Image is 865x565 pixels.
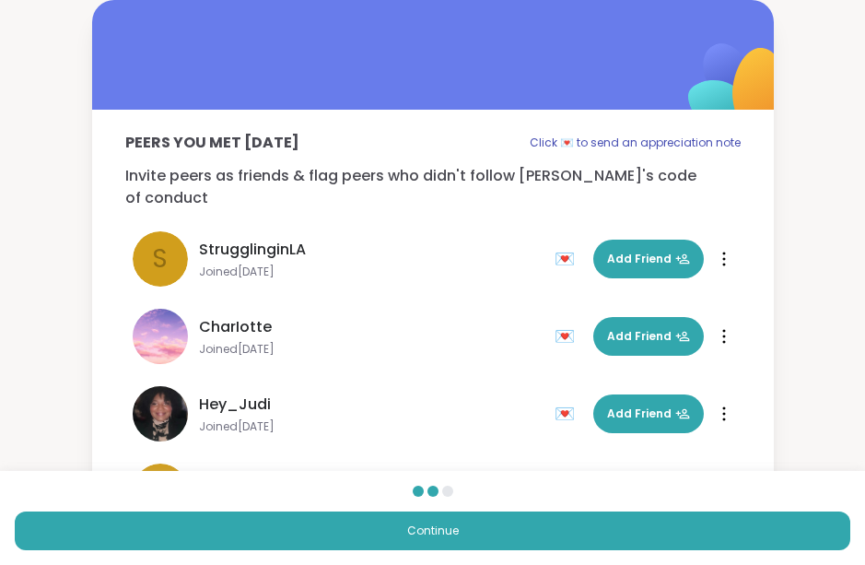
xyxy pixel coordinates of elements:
[607,328,690,345] span: Add Friend
[199,419,544,434] span: Joined [DATE]
[133,309,188,364] img: CharIotte
[407,523,459,539] span: Continue
[133,386,188,441] img: Hey_Judi
[555,399,582,429] div: 💌
[199,239,306,261] span: StrugglinginLA
[593,317,704,356] button: Add Friend
[199,265,544,279] span: Joined [DATE]
[555,322,582,351] div: 💌
[555,244,582,274] div: 💌
[530,132,741,154] p: Click 💌 to send an appreciation note
[199,316,272,338] span: CharIotte
[152,240,168,278] span: S
[607,406,690,422] span: Add Friend
[199,394,271,416] span: Hey_Judi
[125,165,741,209] p: Invite peers as friends & flag peers who didn't follow [PERSON_NAME]'s code of conduct
[607,251,690,267] span: Add Friend
[593,394,704,433] button: Add Friend
[125,132,299,154] p: Peers you met [DATE]
[199,342,544,357] span: Joined [DATE]
[593,240,704,278] button: Add Friend
[15,512,850,550] button: Continue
